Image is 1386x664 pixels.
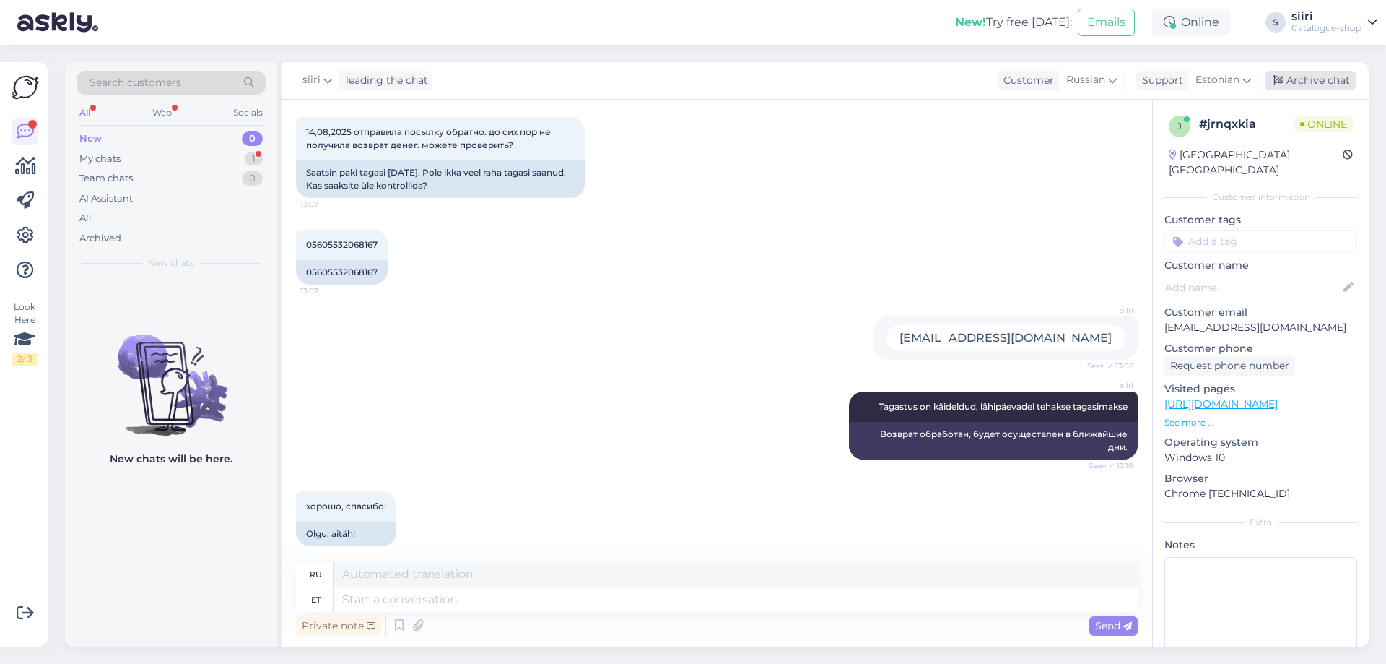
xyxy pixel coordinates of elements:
[300,285,354,296] span: 13:07
[79,152,121,166] div: My chats
[1152,9,1231,35] div: Online
[1199,116,1294,133] div: # jrnqxkia
[1164,538,1357,553] p: Notes
[340,73,428,88] div: leading the chat
[1164,258,1357,273] p: Customer name
[242,131,263,146] div: 0
[1164,341,1357,356] p: Customer phone
[149,103,175,122] div: Web
[1164,356,1295,376] div: Request phone number
[1164,191,1357,204] div: Customer information
[998,73,1054,88] div: Customer
[79,171,133,186] div: Team chats
[77,103,93,122] div: All
[1169,147,1343,178] div: [GEOGRAPHIC_DATA], [GEOGRAPHIC_DATA]
[230,103,266,122] div: Socials
[296,616,381,636] div: Private note
[1195,72,1239,88] span: Estonian
[1095,619,1132,632] span: Send
[12,353,38,366] div: 2 / 3
[1079,380,1133,391] span: siiri
[1291,11,1377,34] a: siiriCatalogue-shop
[300,547,354,558] span: 13:10
[1164,486,1357,501] p: Chrome [TECHNICAL_ID]
[1066,72,1105,88] span: Russian
[1177,121,1182,131] span: j
[245,152,263,166] div: 1
[1164,397,1278,410] a: [URL][DOMAIN_NAME]
[1079,460,1133,471] span: Seen ✓ 13:10
[1291,22,1361,34] div: Catalogue-shop
[148,256,194,270] span: New chats
[1078,9,1135,36] button: Emails
[79,231,121,246] div: Archived
[12,74,39,101] img: Askly Logo
[300,199,354,210] span: 13:07
[1164,435,1357,450] p: Operating system
[296,260,388,285] div: 05605532068167
[1291,11,1361,22] div: siiri
[955,15,986,29] b: New!
[1265,12,1286,33] div: S
[302,72,321,88] span: siiri
[1164,471,1357,486] p: Browser
[955,14,1072,31] div: Try free [DATE]:
[1164,381,1357,397] p: Visited pages
[1136,73,1183,88] div: Support
[1164,416,1357,429] p: See more ...
[110,452,232,467] p: New chats will be here.
[296,160,585,198] div: Saatsin paki tagasi [DATE]. Pole ikka veel raha tagasi saanud. Kas saaksite üle kontrollida?
[79,131,102,146] div: New
[65,309,277,439] img: No chats
[886,325,1125,351] div: [EMAIL_ADDRESS][DOMAIN_NAME]
[1164,212,1357,228] p: Customer tags
[306,239,378,250] span: 05605532068167
[90,75,181,90] span: Search customers
[311,587,321,612] div: et
[1294,116,1353,132] span: Online
[12,301,38,366] div: Look Here
[1265,71,1356,90] div: Archive chat
[879,401,1128,412] span: Tagastus on käideldud, lähipäevadel tehakse tagasimakse
[306,126,553,150] span: 14,08,2025 отправила посылку обратно. до сих пор не получила возврат денег. можете проверить?
[242,171,263,186] div: 0
[306,501,386,512] span: хорошо, спасибо!
[1079,305,1133,316] span: siiri
[1079,361,1133,371] span: Seen ✓ 13:08
[79,211,92,225] div: All
[1164,320,1357,335] p: [EMAIL_ADDRESS][DOMAIN_NAME]
[310,562,322,587] div: ru
[1165,280,1341,296] input: Add name
[1164,230,1357,252] input: Add a tag
[296,522,396,546] div: Olgu, aitäh!
[79,191,133,206] div: AI Assistant
[849,422,1138,460] div: Возврат обработан, будет осуществлен в ближайшие дни.
[1164,305,1357,320] p: Customer email
[1164,516,1357,529] div: Extra
[1164,450,1357,465] p: Windows 10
